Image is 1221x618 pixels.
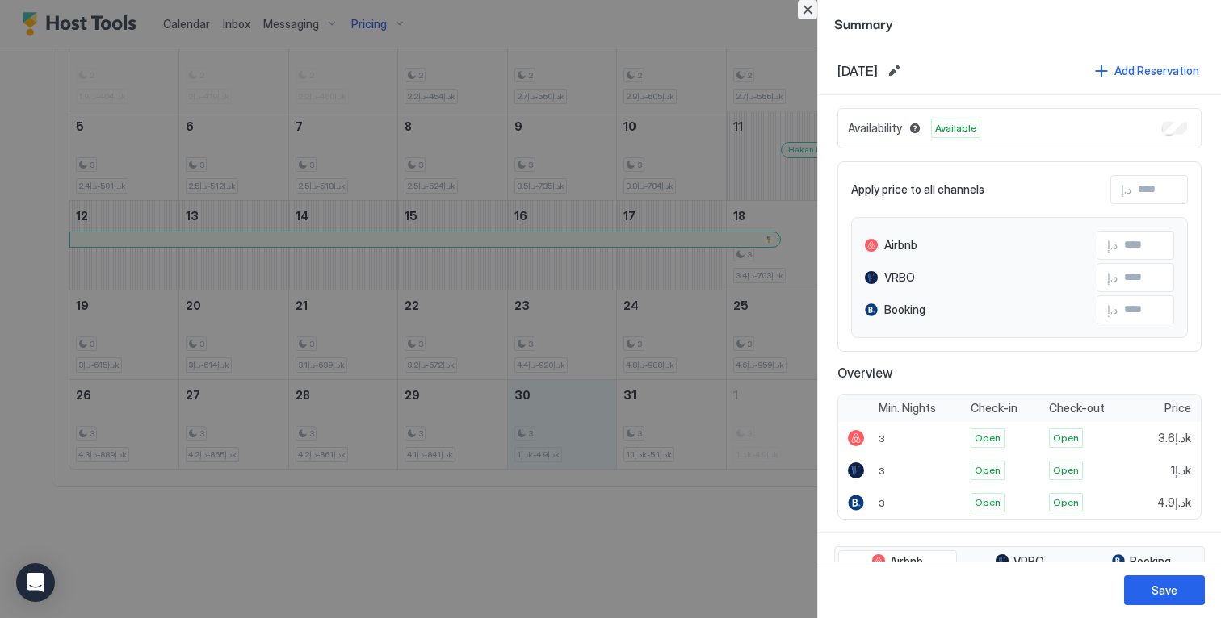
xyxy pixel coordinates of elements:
span: Summary [834,13,1205,33]
span: د.إ [1107,238,1118,253]
button: Save [1124,575,1205,605]
span: Open [975,495,1001,510]
span: Available [935,121,976,136]
button: Add Reservation [1093,60,1202,81]
span: د.إ [1121,182,1131,197]
span: Apply price to all channels [851,182,984,197]
button: VRBO [960,550,1079,573]
span: VRBO [1013,554,1044,569]
span: Check-in [971,401,1017,415]
span: Booking [884,303,925,317]
span: Airbnb [884,238,917,253]
div: tab-group [834,546,1205,577]
div: Open Intercom Messenger [16,563,55,602]
span: Booking [1130,554,1171,569]
span: Airbnb [890,554,923,569]
span: Open [1053,495,1079,510]
span: Open [975,431,1001,445]
span: د.إ [1107,303,1118,317]
button: Booking [1082,550,1201,573]
span: د.إ1k [1171,463,1191,478]
span: د.إ4.9k [1157,495,1191,510]
span: 3 [879,465,885,477]
span: 3 [879,497,885,509]
span: 3 [879,432,885,445]
span: Price [1164,401,1191,415]
span: Overview [837,365,1202,381]
span: Open [975,463,1001,478]
span: د.إ [1107,270,1118,285]
div: Add Reservation [1114,62,1199,79]
span: [DATE] [837,63,878,79]
span: VRBO [884,270,915,285]
button: Edit date range [884,61,904,81]
span: Min. Nights [879,401,936,415]
button: Blocked dates override all pricing rules and remain unavailable until manually unblocked [905,119,925,138]
span: Availability [848,121,902,136]
span: Open [1053,463,1079,478]
div: Save [1152,582,1177,599]
span: Open [1053,431,1079,445]
span: د.إ3.6k [1158,431,1191,445]
span: Check-out [1049,401,1105,415]
button: Airbnb [838,550,957,573]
